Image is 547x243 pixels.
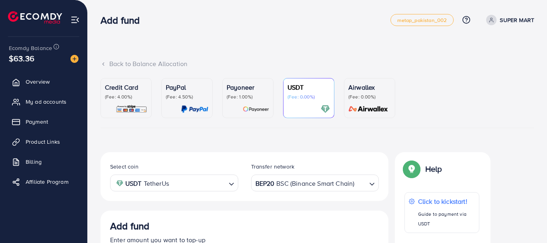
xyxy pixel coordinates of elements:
strong: USDT [125,178,142,189]
p: Help [425,164,442,174]
span: metap_pakistan_002 [397,18,447,23]
span: Overview [26,78,50,86]
img: image [70,55,78,63]
a: Overview [6,74,81,90]
strong: BEP20 [255,178,275,189]
p: SUPER MART [500,15,534,25]
p: Airwallex [348,82,391,92]
a: My ad accounts [6,94,81,110]
a: Payment [6,114,81,130]
span: My ad accounts [26,98,66,106]
img: card [321,104,330,114]
label: Transfer network [251,163,295,171]
a: Affiliate Program [6,174,81,190]
h3: Add fund [110,220,149,232]
input: Search for option [171,177,225,189]
img: menu [70,15,80,24]
span: BSC (Binance Smart Chain) [276,178,354,189]
p: (Fee: 0.00%) [348,94,391,100]
img: card [346,104,391,114]
span: Product Links [26,138,60,146]
a: Billing [6,154,81,170]
p: (Fee: 4.50%) [166,94,208,100]
input: Search for option [355,177,366,189]
p: (Fee: 0.00%) [288,94,330,100]
a: Product Links [6,134,81,150]
img: coin [116,180,123,187]
p: PayPal [166,82,208,92]
a: metap_pakistan_002 [390,14,454,26]
img: Popup guide [404,162,419,176]
p: (Fee: 1.00%) [227,94,269,100]
p: Guide to payment via USDT [418,209,475,229]
div: Search for option [110,175,238,191]
h3: Add fund [101,14,146,26]
p: USDT [288,82,330,92]
span: $63.36 [9,52,34,64]
span: TetherUs [144,178,169,189]
img: card [181,104,208,114]
span: Ecomdy Balance [9,44,52,52]
p: (Fee: 4.00%) [105,94,147,100]
p: Click to kickstart! [418,197,475,206]
div: Search for option [251,175,379,191]
div: Back to Balance Allocation [101,59,534,68]
span: Payment [26,118,48,126]
label: Select coin [110,163,139,171]
a: SUPER MART [483,15,534,25]
p: Credit Card [105,82,147,92]
span: Affiliate Program [26,178,68,186]
img: logo [8,11,62,24]
img: card [243,104,269,114]
span: Billing [26,158,42,166]
p: Payoneer [227,82,269,92]
img: card [116,104,147,114]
